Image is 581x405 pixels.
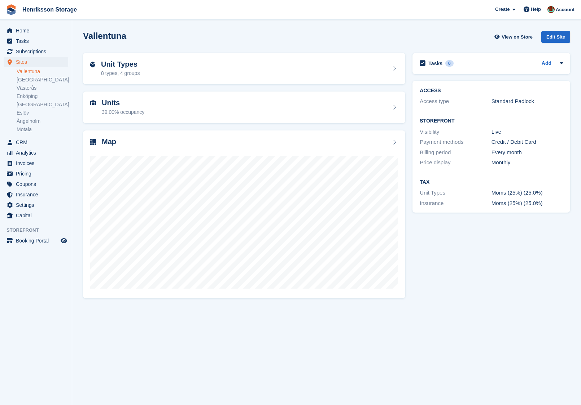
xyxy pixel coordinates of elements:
h2: Tax [420,179,563,185]
a: menu [4,179,68,189]
a: menu [4,190,68,200]
a: menu [4,57,68,67]
h2: ACCESS [420,88,563,94]
img: stora-icon-8386f47178a22dfd0bd8f6a31ec36ba5ce8667c1dd55bd0f319d3a0aa187defe.svg [6,4,17,15]
span: CRM [16,137,59,147]
a: [GEOGRAPHIC_DATA] [17,101,68,108]
div: Moms (25%) (25.0%) [492,199,563,208]
span: Booking Portal [16,236,59,246]
span: Help [531,6,541,13]
span: Account [556,6,575,13]
a: Enköping [17,93,68,100]
img: unit-icn-7be61d7bf1b0ce9d3e12c5938cc71ed9869f7b940bace4675aadf7bd6d80202e.svg [90,100,96,105]
a: menu [4,236,68,246]
div: 8 types, 4 groups [101,70,140,77]
div: Access type [420,97,491,106]
a: Edit Site [541,31,570,46]
a: Vallentuna [17,68,68,75]
span: Capital [16,210,59,221]
h2: Units [102,99,144,107]
a: [GEOGRAPHIC_DATA] [17,76,68,83]
h2: Tasks [428,60,442,67]
span: Analytics [16,148,59,158]
span: Home [16,26,59,36]
h2: Storefront [420,118,563,124]
div: Visibility [420,128,491,136]
div: Live [492,128,563,136]
div: Monthly [492,159,563,167]
h2: Unit Types [101,60,140,68]
div: Unit Types [420,189,491,197]
a: Motala [17,126,68,133]
img: Isak Martinelle [547,6,555,13]
span: Invoices [16,158,59,168]
h2: Map [102,138,116,146]
span: View on Store [502,34,533,41]
span: Tasks [16,36,59,46]
span: Coupons [16,179,59,189]
a: menu [4,36,68,46]
a: Unit Types 8 types, 4 groups [83,53,405,85]
span: Sites [16,57,59,67]
div: Billing period [420,148,491,157]
div: Insurance [420,199,491,208]
a: menu [4,137,68,147]
a: Eslöv [17,110,68,116]
a: Preview store [60,236,68,245]
a: Units 39.00% occupancy [83,92,405,123]
a: Add [542,59,551,68]
a: menu [4,210,68,221]
div: 39.00% occupancy [102,108,144,116]
a: menu [4,200,68,210]
span: Insurance [16,190,59,200]
a: menu [4,26,68,36]
a: menu [4,169,68,179]
div: 0 [445,60,454,67]
h2: Vallentuna [83,31,126,41]
span: Pricing [16,169,59,179]
a: Henriksson Storage [19,4,80,15]
img: map-icn-33ee37083ee616e46c38cad1a60f524a97daa1e2b2c8c0bc3eb3415660979fc1.svg [90,139,96,145]
div: Credit / Debit Card [492,138,563,146]
div: Every month [492,148,563,157]
a: menu [4,158,68,168]
a: menu [4,148,68,158]
span: Create [495,6,510,13]
span: Settings [16,200,59,210]
div: Price display [420,159,491,167]
span: Subscriptions [16,46,59,57]
a: Ängelholm [17,118,68,125]
a: View on Store [493,31,536,43]
div: Moms (25%) (25.0%) [492,189,563,197]
div: Standard Padlock [492,97,563,106]
a: menu [4,46,68,57]
div: Payment methods [420,138,491,146]
div: Edit Site [541,31,570,43]
span: Storefront [6,227,72,234]
a: Map [83,130,405,299]
img: unit-type-icn-2b2737a686de81e16bb02015468b77c625bbabd49415b5ef34ead5e3b44a266d.svg [90,62,95,67]
a: Västerås [17,85,68,92]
